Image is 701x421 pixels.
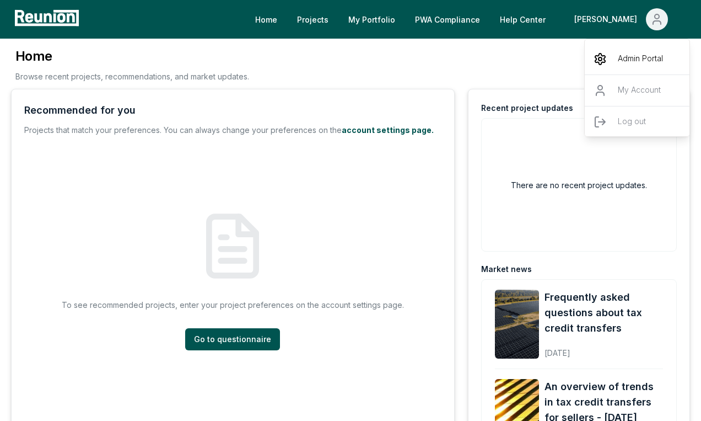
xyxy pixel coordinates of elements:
img: Frequently asked questions about tax credit transfers [495,290,539,359]
span: Projects that match your preferences. You can always change your preferences on the [24,125,342,135]
a: My Portfolio [339,8,404,30]
a: Go to questionnaire [185,328,280,350]
div: Recommended for you [24,103,136,118]
a: Frequently asked questions about tax credit transfers [544,290,663,336]
p: To see recommended projects, enter your project preferences on the account settings page. [62,299,404,311]
a: account settings page. [342,125,434,135]
button: [PERSON_NAME] [565,8,677,30]
nav: Main [246,8,690,30]
a: Home [246,8,286,30]
div: [PERSON_NAME] [585,44,691,142]
div: [PERSON_NAME] [574,8,641,30]
div: [DATE] [544,339,663,359]
div: Market news [481,264,532,275]
h3: Home [15,47,249,65]
div: Recent project updates [481,103,573,114]
p: Log out [618,115,646,129]
p: Browse recent projects, recommendations, and market updates. [15,71,249,82]
h2: There are no recent project updates. [511,179,647,191]
a: PWA Compliance [406,8,489,30]
a: Admin Portal [585,44,691,74]
p: Admin Portal [618,52,663,66]
a: Projects [288,8,337,30]
p: My Account [618,84,661,97]
a: Help Center [491,8,554,30]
